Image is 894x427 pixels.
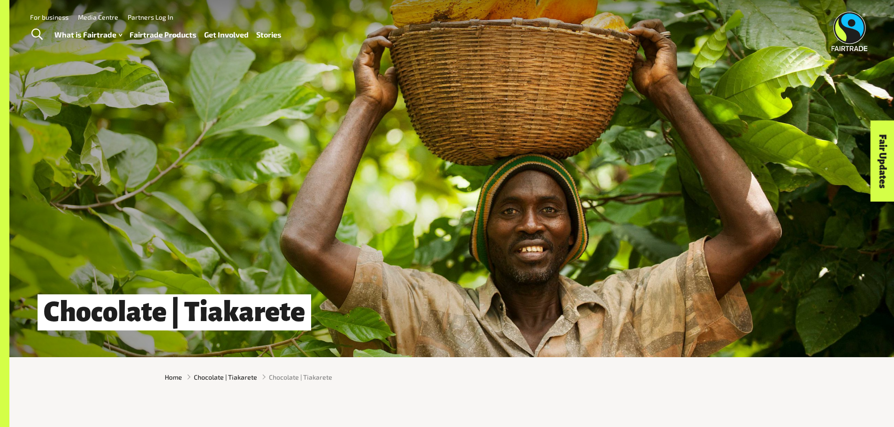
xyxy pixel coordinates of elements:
[256,28,282,42] a: Stories
[38,294,311,330] h1: Chocolate | Tiakarete
[832,12,868,51] img: Fairtrade Australia New Zealand logo
[78,13,118,21] a: Media Centre
[204,28,249,42] a: Get Involved
[130,28,197,42] a: Fairtrade Products
[30,13,69,21] a: For business
[25,23,48,46] a: Toggle Search
[128,13,173,21] a: Partners Log In
[165,372,182,382] a: Home
[54,28,122,42] a: What is Fairtrade
[194,372,257,382] a: Chocolate | Tiakarete
[269,372,332,382] span: Chocolate | Tiakarete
